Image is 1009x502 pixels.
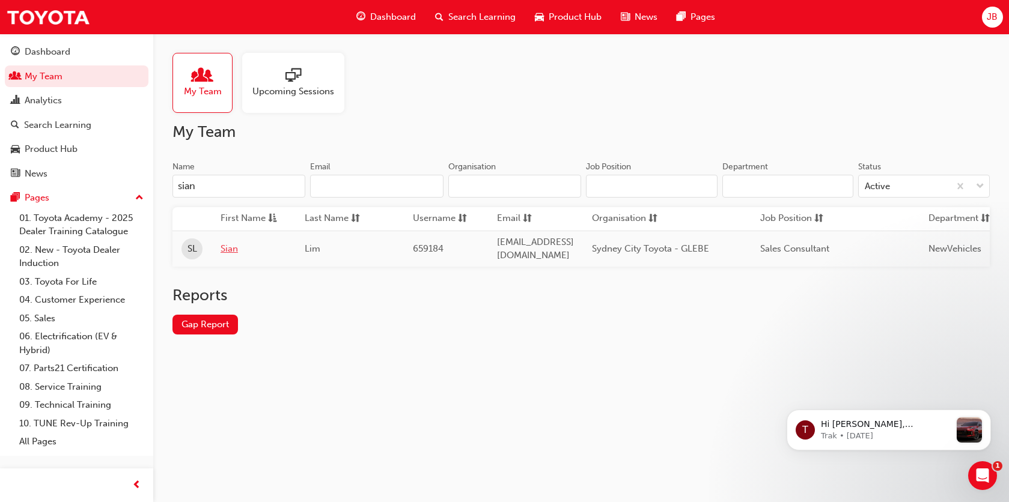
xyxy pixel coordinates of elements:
[586,161,631,173] div: Job Position
[356,10,365,25] span: guage-icon
[25,94,62,107] div: Analytics
[14,273,148,291] a: 03. Toyota For Life
[448,175,581,198] input: Organisation
[648,211,657,226] span: sorting-icon
[769,386,1009,470] iframe: Intercom notifications message
[592,211,646,226] span: Organisation
[760,211,812,226] span: Job Position
[14,378,148,396] a: 08. Service Training
[549,10,602,24] span: Product Hub
[172,122,990,142] h2: My Team
[268,211,277,226] span: asc-icon
[347,5,425,29] a: guage-iconDashboard
[14,414,148,433] a: 10. TUNE Rev-Up Training
[993,461,1002,471] span: 1
[635,10,657,24] span: News
[14,432,148,451] a: All Pages
[928,211,978,226] span: Department
[976,179,984,195] span: down-icon
[195,68,210,85] span: people-icon
[928,211,995,226] button: Departmentsorting-icon
[760,211,826,226] button: Job Positionsorting-icon
[586,175,718,198] input: Job Position
[5,114,148,136] a: Search Learning
[968,461,997,490] iframe: Intercom live chat
[5,89,148,112] a: Analytics
[305,211,371,226] button: Last Namesorting-icon
[497,237,574,261] span: [EMAIL_ADDRESS][DOMAIN_NAME]
[722,161,768,173] div: Department
[497,211,520,226] span: Email
[221,211,266,226] span: First Name
[11,47,20,58] span: guage-icon
[11,95,20,106] span: chart-icon
[722,175,854,198] input: Department
[132,478,141,493] span: prev-icon
[310,161,331,173] div: Email
[592,211,658,226] button: Organisationsorting-icon
[497,211,563,226] button: Emailsorting-icon
[11,120,19,131] span: search-icon
[981,211,990,226] span: sorting-icon
[5,41,148,63] a: Dashboard
[14,209,148,241] a: 01. Toyota Academy - 2025 Dealer Training Catalogue
[172,315,238,334] a: Gap Report
[172,286,990,305] h2: Reports
[5,138,148,160] a: Product Hub
[184,85,222,98] span: My Team
[458,211,467,226] span: sorting-icon
[11,144,20,155] span: car-icon
[987,10,998,24] span: JB
[11,169,20,180] span: news-icon
[172,175,305,198] input: Name
[413,211,456,226] span: Username
[5,187,148,209] button: Pages
[6,4,90,31] img: Trak
[252,85,334,98] span: Upcoming Sessions
[928,243,981,254] span: NewVehicles
[858,161,881,173] div: Status
[305,243,320,254] span: Lim
[425,5,525,29] a: search-iconSearch Learning
[448,10,516,24] span: Search Learning
[5,163,148,185] a: News
[14,359,148,378] a: 07. Parts21 Certification
[221,211,287,226] button: First Nameasc-icon
[690,10,715,24] span: Pages
[305,211,349,226] span: Last Name
[14,309,148,328] a: 05. Sales
[351,211,360,226] span: sorting-icon
[667,5,725,29] a: pages-iconPages
[865,180,890,193] div: Active
[982,7,1003,28] button: JB
[25,167,47,181] div: News
[187,242,197,256] span: SL
[25,142,78,156] div: Product Hub
[413,211,479,226] button: Usernamesorting-icon
[814,211,823,226] span: sorting-icon
[5,65,148,88] a: My Team
[413,243,444,254] span: 659184
[535,10,544,25] span: car-icon
[11,71,20,82] span: people-icon
[25,191,49,205] div: Pages
[24,118,91,132] div: Search Learning
[611,5,667,29] a: news-iconNews
[760,243,829,254] span: Sales Consultant
[14,291,148,309] a: 04. Customer Experience
[14,327,148,359] a: 06. Electrification (EV & Hybrid)
[592,243,709,254] span: Sydney City Toyota - GLEBE
[621,10,630,25] span: news-icon
[525,5,611,29] a: car-iconProduct Hub
[435,10,444,25] span: search-icon
[310,175,443,198] input: Email
[25,45,70,59] div: Dashboard
[523,211,532,226] span: sorting-icon
[677,10,686,25] span: pages-icon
